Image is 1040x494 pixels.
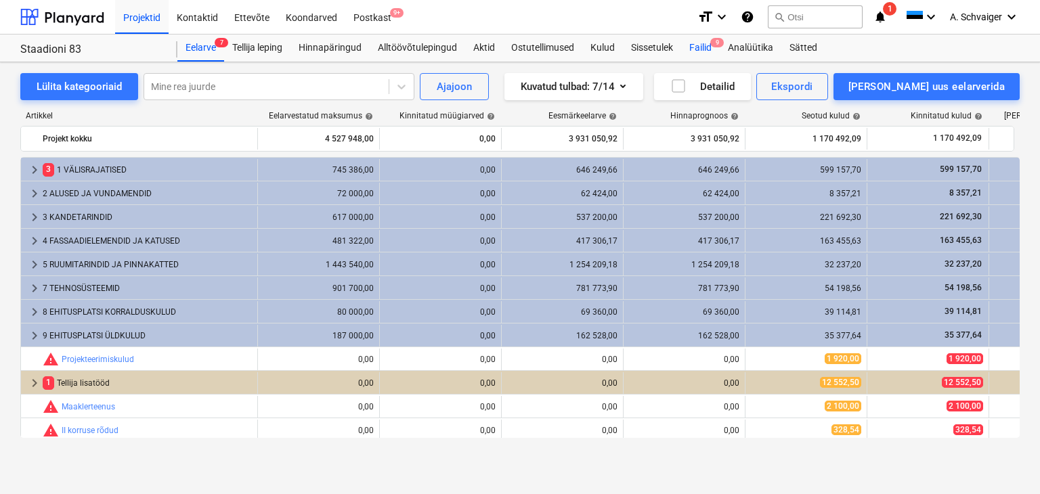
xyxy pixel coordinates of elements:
div: Ajajoon [437,78,472,95]
span: 3 [43,163,54,176]
span: keyboard_arrow_right [26,162,43,178]
div: 0,00 [385,128,496,150]
span: 1 [883,2,896,16]
div: 69 360,00 [629,307,739,317]
div: 0,00 [385,355,496,364]
span: keyboard_arrow_right [26,280,43,296]
span: Seotud kulud ületavad prognoosi [43,351,59,367]
span: 35 377,64 [943,330,983,340]
button: Lülita kategooriaid [20,73,138,100]
span: 12 552,50 [820,377,861,388]
div: 537 200,00 [507,212,617,222]
div: 72 000,00 [263,189,374,198]
div: Projekt kokku [43,128,252,150]
div: Hinnaprognoos [670,111,739,120]
button: Ajajoon [420,73,489,100]
span: help [728,112,739,120]
div: 35 377,64 [751,331,861,340]
a: Kulud [582,35,623,62]
div: 162 528,00 [629,331,739,340]
span: keyboard_arrow_right [26,304,43,320]
div: 617 000,00 [263,212,374,222]
div: 0,00 [507,426,617,435]
div: 646 249,66 [507,165,617,175]
div: 537 200,00 [629,212,739,222]
div: Eelarve [177,35,224,62]
div: Tellija lisatööd [43,372,252,394]
a: Sissetulek [623,35,681,62]
span: 9+ [390,8,404,18]
div: Detailid [670,78,735,95]
div: Eesmärkeelarve [548,111,617,120]
div: 54 198,56 [751,284,861,293]
span: keyboard_arrow_right [26,185,43,202]
div: 745 386,00 [263,165,374,175]
div: 3 931 050,92 [507,128,617,150]
div: 69 360,00 [507,307,617,317]
div: 62 424,00 [507,189,617,198]
button: [PERSON_NAME] uus eelarverida [833,73,1020,100]
a: Failid9 [681,35,720,62]
div: 0,00 [385,189,496,198]
span: 328,54 [953,424,983,435]
div: 3 KANDETARINDID [43,206,252,228]
a: Hinnapäringud [290,35,370,62]
span: A. Schvaiger [950,12,1002,22]
iframe: Chat Widget [972,429,1040,494]
span: 32 237,20 [943,259,983,269]
span: 54 198,56 [943,283,983,292]
span: Seotud kulud ületavad prognoosi [43,399,59,415]
span: 599 157,70 [938,164,983,174]
div: 0,00 [385,165,496,175]
div: 9 EHITUSPLATSI ÜLDKULUD [43,325,252,346]
i: Abikeskus [741,9,754,25]
div: 5 RUUMITARINDID JA PINNAKATTED [43,254,252,275]
span: keyboard_arrow_right [26,256,43,273]
div: Kinnitatud kulud [911,111,982,120]
i: keyboard_arrow_down [1003,9,1020,25]
i: notifications [873,9,887,25]
span: keyboard_arrow_right [26,375,43,391]
div: Lülita kategooriaid [37,78,122,95]
span: 12 552,50 [942,377,983,388]
div: 3 931 050,92 [629,128,739,150]
div: Ostutellimused [503,35,582,62]
i: keyboard_arrow_down [923,9,939,25]
a: Alltöövõtulepingud [370,35,465,62]
div: 781 773,90 [507,284,617,293]
div: 187 000,00 [263,331,374,340]
span: help [850,112,861,120]
div: 62 424,00 [629,189,739,198]
div: 0,00 [263,355,374,364]
span: keyboard_arrow_right [26,233,43,249]
div: Vestlusvidin [972,429,1040,494]
span: help [362,112,373,120]
div: Failid [681,35,720,62]
a: Eelarve7 [177,35,224,62]
div: 1 254 209,18 [507,260,617,269]
div: 7 TEHNOSÜSTEEMID [43,277,252,299]
span: 1 [43,376,54,389]
span: 163 455,63 [938,235,983,245]
span: 7 [215,38,228,47]
div: 417 306,17 [629,236,739,246]
div: 221 692,30 [751,212,861,222]
a: Tellija leping [224,35,290,62]
div: 0,00 [263,378,374,388]
a: Sätted [781,35,825,62]
div: 1 VÄLISRAJATISED [43,159,252,181]
a: Projekteerimiskulud [62,355,134,364]
div: Seotud kulud [802,111,861,120]
div: 481 322,00 [263,236,374,246]
div: 0,00 [263,402,374,411]
div: 0,00 [385,212,496,222]
div: Analüütika [720,35,781,62]
div: 2 ALUSED JA VUNDAMENDID [43,183,252,204]
div: 8 EHITUSPLATSI KORRALDUSKULUD [43,301,252,323]
span: 1 170 492,09 [932,133,983,144]
span: 1 920,00 [825,353,861,364]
